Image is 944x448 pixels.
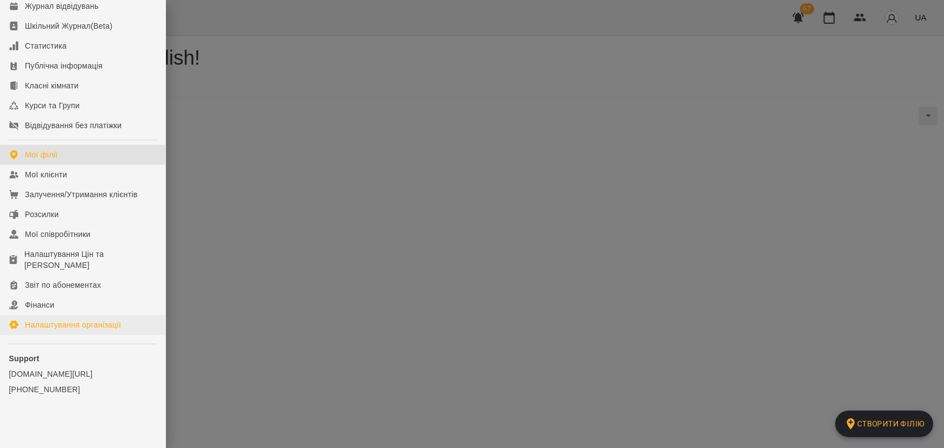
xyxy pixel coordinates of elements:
[25,120,122,131] div: Відвідування без платіжки
[25,319,121,330] div: Налаштування організації
[25,80,79,91] div: Класні кімнати
[25,1,98,12] div: Журнал відвідувань
[25,280,101,291] div: Звіт по абонементах
[25,60,102,71] div: Публічна інформація
[25,40,67,51] div: Статистика
[25,20,112,31] div: Шкільний Журнал(Beta)
[9,368,157,380] a: [DOMAIN_NAME][URL]
[25,100,80,111] div: Курси та Групи
[9,384,157,395] a: [PHONE_NUMBER]
[9,353,157,364] p: Support
[25,229,91,240] div: Мої співробітники
[25,209,59,220] div: Розсилки
[25,299,54,310] div: Фінанси
[25,149,58,160] div: Мої філії
[25,189,138,200] div: Залучення/Утримання клієнтів
[25,169,67,180] div: Мої клієнти
[24,249,157,271] div: Налаштування Цін та [PERSON_NAME]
